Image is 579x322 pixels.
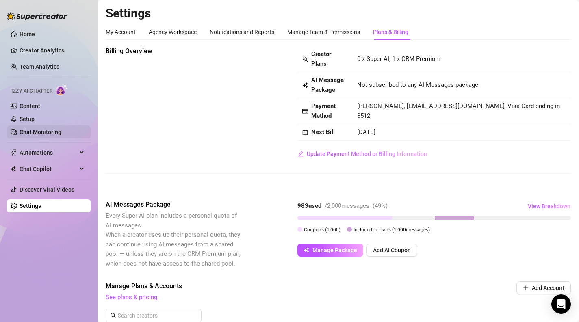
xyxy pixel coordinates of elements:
a: Setup [20,116,35,122]
a: See plans & pricing [106,294,157,301]
a: Content [20,103,40,109]
a: Creator Analytics [20,44,85,57]
span: AI Messages Package [106,200,242,210]
div: Agency Workspace [149,28,197,37]
h2: Settings [106,6,571,21]
span: team [302,56,308,62]
span: Add AI Coupon [373,247,411,253]
span: 0 x Super AI, 1 x CRM Premium [357,55,440,63]
div: Notifications and Reports [210,28,274,37]
span: View Breakdown [528,203,570,210]
a: Team Analytics [20,63,59,70]
input: Search creators [118,311,190,320]
a: Home [20,31,35,37]
span: plus [523,285,529,291]
span: search [111,313,116,318]
span: Coupons ( 1,000 ) [304,227,340,233]
button: Add Account [516,281,571,294]
span: Automations [20,146,77,159]
span: Update Payment Method or Billing Information [307,151,427,157]
span: Manage Package [312,247,357,253]
strong: Next Bill [311,128,335,136]
a: Settings [20,203,41,209]
span: Izzy AI Chatter [11,87,52,95]
div: My Account [106,28,136,37]
span: ( 49 %) [373,202,388,210]
span: / 2,000 messages [325,202,369,210]
strong: Payment Method [311,102,336,119]
button: Manage Package [297,244,363,257]
button: View Breakdown [527,200,571,213]
span: Chat Copilot [20,162,77,175]
strong: 983 used [297,202,321,210]
span: credit-card [302,108,308,114]
img: logo-BBDzfeDw.svg [7,12,67,20]
span: Included in plans ( 1,000 messages) [353,227,430,233]
button: Update Payment Method or Billing Information [297,147,427,160]
img: Chat Copilot [11,166,16,172]
img: AI Chatter [56,84,68,96]
strong: AI Message Package [311,76,344,93]
span: thunderbolt [11,149,17,156]
span: Billing Overview [106,46,242,56]
span: calendar [302,130,308,135]
div: Open Intercom Messenger [551,294,571,314]
span: Every Super AI plan includes a personal quota of AI messages. When a creator uses up their person... [106,212,241,267]
a: Chat Monitoring [20,129,61,135]
a: Discover Viral Videos [20,186,74,193]
span: [PERSON_NAME], [EMAIL_ADDRESS][DOMAIN_NAME], Visa Card ending in 8512 [357,102,560,119]
strong: Creator Plans [311,50,331,67]
span: edit [298,151,304,157]
span: [DATE] [357,128,375,136]
div: Plans & Billing [373,28,408,37]
button: Add AI Coupon [366,244,417,257]
span: Not subscribed to any AI Messages package [357,80,478,90]
span: Manage Plans & Accounts [106,281,461,291]
div: Manage Team & Permissions [287,28,360,37]
span: Add Account [532,285,564,291]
